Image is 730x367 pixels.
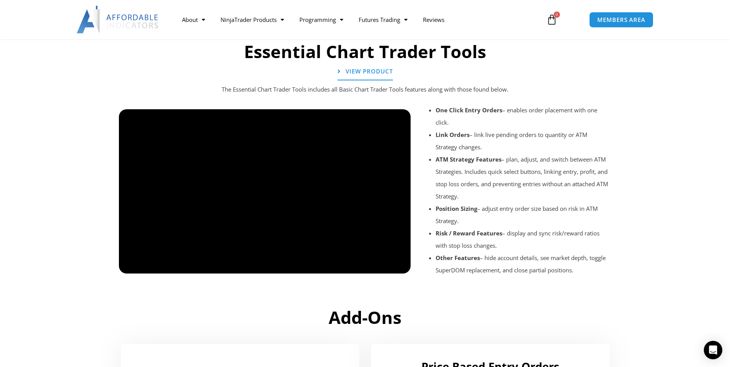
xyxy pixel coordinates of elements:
p: The Essential Chart Trader Tools includes all Basic Chart Trader Tools features along with those ... [134,84,596,95]
a: MEMBERS AREA [589,12,653,28]
li: – display and sync risk/reward ratios with stop loss changes. [436,227,610,252]
a: NinjaTrader Products [213,11,292,28]
a: 0 [535,8,569,31]
li: – adjust entry order size based on risk in ATM Strategy. [436,202,610,227]
li: – link live pending orders to quantity or ATM Strategy changes. [436,128,610,153]
strong: Position Sizing [436,205,477,212]
li: – hide account details, see market depth, toggle SuperDOM replacement, and close partial positions. [436,252,610,276]
a: Futures Trading [351,11,415,28]
h2: Add-Ons [119,306,611,329]
a: About [174,11,213,28]
li: – enables order placement with one click. [436,104,610,128]
span: View Product [346,68,393,74]
strong: Risk / Reward Features [436,229,502,237]
strong: One Click Entry Orders [436,106,502,114]
a: View Product [337,63,393,80]
div: Open Intercom Messenger [704,341,722,359]
a: Reviews [415,11,452,28]
h2: Essential Chart Trader Tools [115,40,615,63]
span: 0 [554,12,560,18]
strong: Other Features [436,254,480,262]
strong: ATM Strategy Features [436,155,501,163]
strong: Link Orders [436,131,469,138]
nav: Menu [174,11,538,28]
a: Programming [292,11,351,28]
span: MEMBERS AREA [597,17,645,23]
img: LogoAI | Affordable Indicators – NinjaTrader [77,6,159,33]
li: – plan, adjust, and switch between ATM Strategies. Includes quick select buttons, linking entry, ... [436,153,610,202]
